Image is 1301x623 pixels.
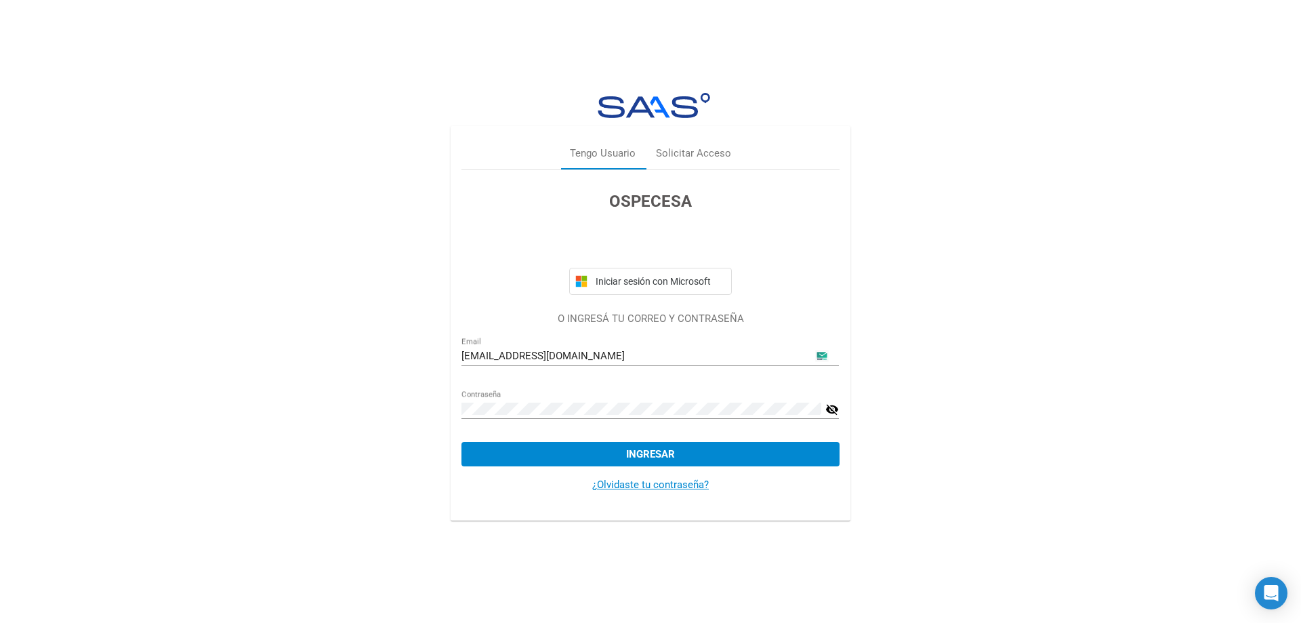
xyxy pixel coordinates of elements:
button: Iniciar sesión con Microsoft [569,268,732,295]
p: O INGRESÁ TU CORREO Y CONTRASEÑA [461,311,839,327]
a: ¿Olvidaste tu contraseña? [592,479,709,491]
span: Iniciar sesión con Microsoft [593,276,726,287]
span: Ingresar [626,448,675,460]
button: Ingresar [461,442,839,466]
mat-icon: visibility_off [825,401,839,418]
div: Tengo Usuario [570,146,636,161]
div: Solicitar Acceso [656,146,731,161]
div: Open Intercom Messenger [1255,577,1287,609]
h3: OSPECESA [461,189,839,214]
iframe: Botón de Acceder con Google [562,228,739,258]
